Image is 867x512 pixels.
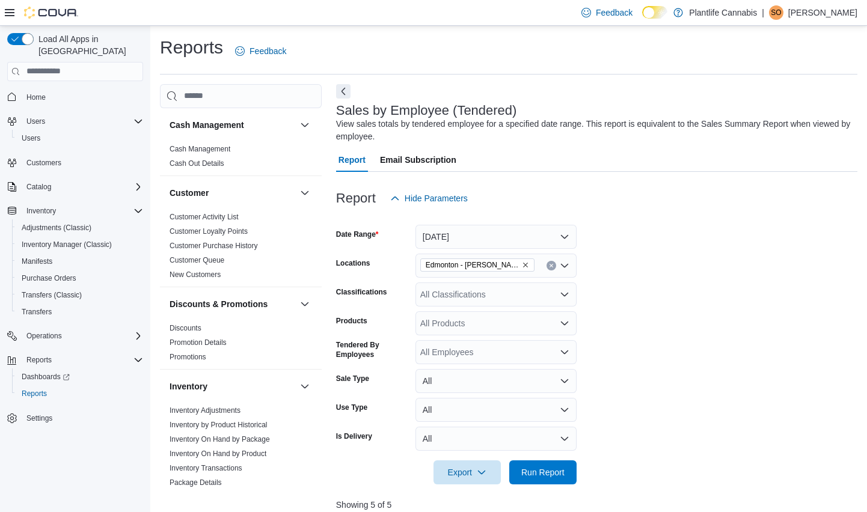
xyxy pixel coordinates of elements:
[170,298,268,310] h3: Discounts & Promotions
[34,33,143,57] span: Load All Apps in [GEOGRAPHIC_DATA]
[420,258,535,272] span: Edmonton - Terra Losa
[230,39,291,63] a: Feedback
[170,227,248,236] a: Customer Loyalty Points
[22,155,143,170] span: Customers
[26,331,62,341] span: Operations
[336,191,376,206] h3: Report
[170,449,266,459] span: Inventory On Hand by Product
[415,369,577,393] button: All
[170,380,295,392] button: Inventory
[250,45,286,57] span: Feedback
[26,206,56,216] span: Inventory
[26,182,51,192] span: Catalog
[17,305,143,319] span: Transfers
[17,254,143,269] span: Manifests
[22,353,57,367] button: Reports
[22,329,143,343] span: Operations
[170,450,266,458] a: Inventory On Hand by Product
[769,5,783,20] div: Shaylene Orbeck
[22,410,143,425] span: Settings
[441,460,494,484] span: Export
[170,406,240,415] a: Inventory Adjustments
[170,352,206,362] span: Promotions
[170,144,230,154] span: Cash Management
[336,103,517,118] h3: Sales by Employee (Tendered)
[170,270,221,279] span: New Customers
[17,131,143,145] span: Users
[17,370,143,384] span: Dashboards
[336,316,367,326] label: Products
[170,421,268,429] a: Inventory by Product Historical
[26,413,52,423] span: Settings
[17,288,143,302] span: Transfers (Classic)
[22,114,143,129] span: Users
[426,259,519,271] span: Edmonton - [PERSON_NAME]
[415,225,577,249] button: [DATE]
[7,84,143,459] nav: Complex example
[298,297,312,311] button: Discounts & Promotions
[12,130,148,147] button: Users
[170,212,239,222] span: Customer Activity List
[160,35,223,59] h1: Reports
[298,186,312,200] button: Customer
[22,273,76,283] span: Purchase Orders
[336,84,351,99] button: Next
[12,385,148,402] button: Reports
[17,386,52,401] a: Reports
[22,223,91,233] span: Adjustments (Classic)
[170,324,201,332] a: Discounts
[762,5,764,20] p: |
[170,213,239,221] a: Customer Activity List
[22,156,66,170] a: Customers
[336,118,851,143] div: View sales totals by tendered employee for a specified date range. This report is equivalent to t...
[336,374,369,383] label: Sale Type
[170,434,270,444] span: Inventory On Hand by Package
[170,242,258,250] a: Customer Purchase History
[170,463,242,473] span: Inventory Transactions
[17,237,117,252] a: Inventory Manager (Classic)
[160,210,322,287] div: Customer
[170,159,224,168] a: Cash Out Details
[170,256,224,264] a: Customer Queue
[12,270,148,287] button: Purchase Orders
[17,386,143,401] span: Reports
[22,411,57,425] a: Settings
[2,178,148,195] button: Catalog
[170,119,295,131] button: Cash Management
[170,435,270,443] a: Inventory On Hand by Package
[170,187,295,199] button: Customer
[22,204,143,218] span: Inventory
[22,133,40,143] span: Users
[170,406,240,415] span: Inventory Adjustments
[339,148,366,172] span: Report
[2,328,148,344] button: Operations
[26,93,46,102] span: Home
[596,7,633,19] span: Feedback
[12,287,148,303] button: Transfers (Classic)
[415,427,577,451] button: All
[22,257,52,266] span: Manifests
[22,90,51,105] a: Home
[170,187,209,199] h3: Customer
[22,372,70,382] span: Dashboards
[170,353,206,361] a: Promotions
[405,192,468,204] span: Hide Parameters
[17,370,75,384] a: Dashboards
[17,288,87,302] a: Transfers (Classic)
[521,466,565,478] span: Run Report
[12,236,148,253] button: Inventory Manager (Classic)
[547,261,556,270] button: Clear input
[170,478,222,487] span: Package Details
[336,431,372,441] label: Is Delivery
[24,7,78,19] img: Cova
[12,253,148,270] button: Manifests
[2,352,148,368] button: Reports
[336,403,367,412] label: Use Type
[170,338,227,347] span: Promotion Details
[336,258,370,268] label: Locations
[689,5,757,20] p: Plantlife Cannabis
[560,261,569,270] button: Open list of options
[560,347,569,357] button: Open list of options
